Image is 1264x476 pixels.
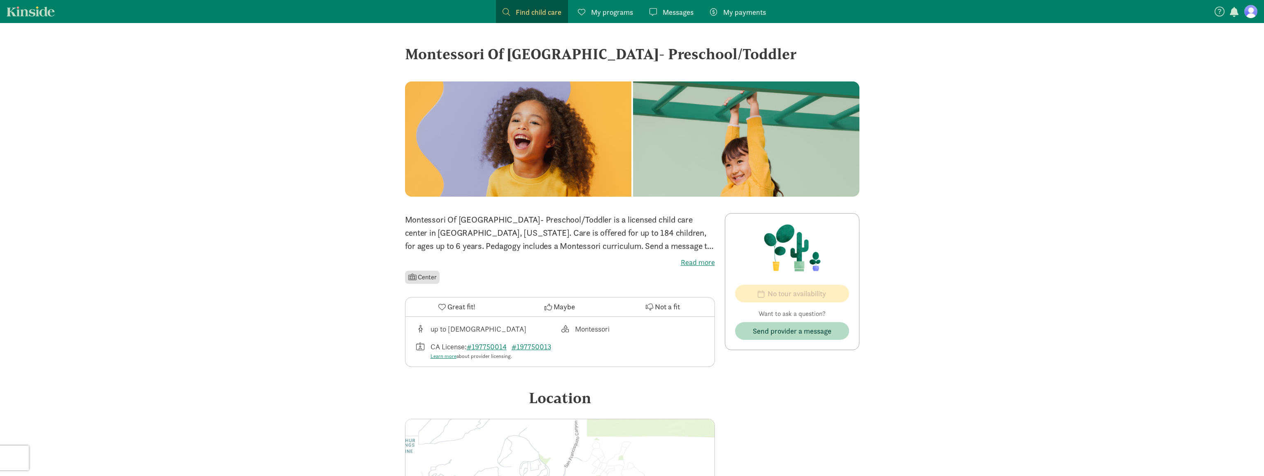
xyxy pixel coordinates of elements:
[512,342,551,351] a: #197750013
[431,323,526,334] div: up to [DEMOGRAPHIC_DATA]
[655,301,680,312] span: Not a fit
[431,341,554,360] div: CA License:
[560,323,705,334] div: This provider's education philosophy
[415,323,560,334] div: Age range for children that this provider cares for
[405,297,508,316] button: Great fit!
[753,325,831,337] span: Send provider a message
[554,301,575,312] span: Maybe
[516,7,561,18] span: Find child care
[591,7,633,18] span: My programs
[405,258,715,267] label: Read more
[405,387,715,409] div: Location
[735,322,849,340] button: Send provider a message
[663,7,694,18] span: Messages
[735,309,849,319] p: Want to ask a question?
[723,7,766,18] span: My payments
[405,43,859,65] div: Montessori Of [GEOGRAPHIC_DATA]- Preschool/Toddler
[508,297,611,316] button: Maybe
[7,6,55,16] a: Kinside
[431,352,554,360] div: about provider licensing.
[611,297,714,316] button: Not a fit
[768,288,826,299] span: No tour availability
[467,342,507,351] a: #197750014
[735,285,849,302] button: No tour availability
[431,353,456,360] a: Learn more
[405,271,440,284] li: Center
[415,341,560,360] div: License number
[405,213,715,253] p: Montessori Of [GEOGRAPHIC_DATA]- Preschool/Toddler is a licensed child care center in [GEOGRAPHIC...
[575,323,610,334] div: Montessori
[447,301,475,312] span: Great fit!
